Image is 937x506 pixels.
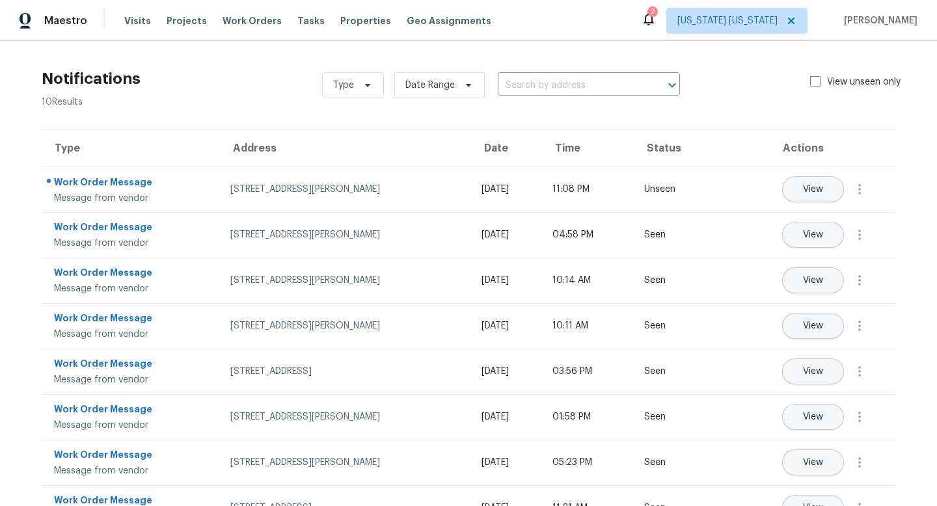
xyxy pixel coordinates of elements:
[482,365,532,378] div: [DATE]
[782,358,844,384] button: View
[42,96,141,109] div: 10 Results
[482,228,532,241] div: [DATE]
[471,130,542,166] th: Date
[644,274,700,287] div: Seen
[407,14,491,27] span: Geo Assignments
[634,130,711,166] th: Status
[677,14,778,27] span: [US_STATE] [US_STATE]
[803,412,823,422] span: View
[223,14,282,27] span: Work Orders
[44,14,87,27] span: Maestro
[542,130,633,166] th: Time
[230,410,461,423] div: [STREET_ADDRESS][PERSON_NAME]
[782,449,844,475] button: View
[552,183,623,196] div: 11:08 PM
[42,72,141,85] h2: Notifications
[482,274,532,287] div: [DATE]
[230,274,461,287] div: [STREET_ADDRESS][PERSON_NAME]
[54,448,210,464] div: Work Order Message
[230,365,461,378] div: [STREET_ADDRESS]
[710,130,895,166] th: Actions
[405,79,455,92] span: Date Range
[782,267,844,293] button: View
[482,410,532,423] div: [DATE]
[54,176,210,192] div: Work Order Message
[54,373,210,386] div: Message from vendor
[803,321,823,331] span: View
[803,276,823,286] span: View
[839,14,917,27] span: [PERSON_NAME]
[644,365,700,378] div: Seen
[810,75,916,88] label: View unseen only
[803,230,823,240] span: View
[552,365,623,378] div: 03:56 PM
[552,228,623,241] div: 04:58 PM
[552,410,623,423] div: 01:58 PM
[54,282,210,295] div: Message from vendor
[644,319,700,332] div: Seen
[297,16,325,25] span: Tasks
[230,456,461,469] div: [STREET_ADDRESS][PERSON_NAME]
[230,183,461,196] div: [STREET_ADDRESS][PERSON_NAME]
[651,5,655,18] div: 2
[54,419,210,432] div: Message from vendor
[482,456,532,469] div: [DATE]
[42,130,220,166] th: Type
[124,14,151,27] span: Visits
[54,328,210,341] div: Message from vendor
[54,403,210,419] div: Work Order Message
[782,222,844,248] button: View
[552,319,623,332] div: 10:11 AM
[803,185,823,194] span: View
[782,313,844,339] button: View
[54,220,210,237] div: Work Order Message
[54,464,210,477] div: Message from vendor
[340,14,391,27] span: Properties
[167,14,207,27] span: Projects
[54,266,210,282] div: Work Order Message
[54,237,210,250] div: Message from vendor
[498,75,644,96] input: Search by address
[482,183,532,196] div: [DATE]
[803,458,823,468] span: View
[782,176,844,202] button: View
[644,228,700,241] div: Seen
[644,183,700,196] div: Unseen
[663,76,681,94] button: Open
[782,404,844,430] button: View
[230,228,461,241] div: [STREET_ADDRESS][PERSON_NAME]
[644,410,700,423] div: Seen
[220,130,471,166] th: Address
[54,312,210,328] div: Work Order Message
[54,357,210,373] div: Work Order Message
[552,274,623,287] div: 10:14 AM
[803,367,823,377] span: View
[644,456,700,469] div: Seen
[552,456,623,469] div: 05:23 PM
[482,319,532,332] div: [DATE]
[230,319,461,332] div: [STREET_ADDRESS][PERSON_NAME]
[333,79,354,92] span: Type
[54,192,210,205] div: Message from vendor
